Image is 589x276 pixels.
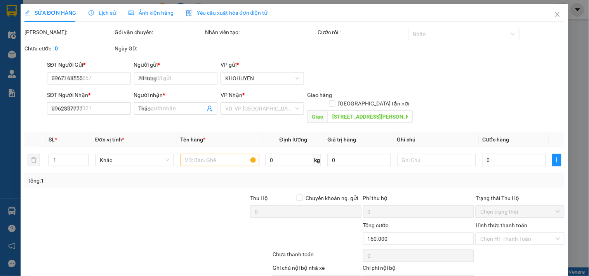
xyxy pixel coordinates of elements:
[49,136,55,143] span: SL
[480,206,559,217] span: Chọn trạng thái
[47,60,130,69] div: SĐT Người Gửi
[335,99,413,108] span: [GEOGRAPHIC_DATA] tận nơi
[363,194,474,205] div: Phí thu hộ
[207,105,213,112] span: user-add
[180,154,259,166] input: VD: Bàn, Ghế
[225,72,299,84] span: KHOHUYEN
[100,154,169,166] span: Khác
[547,4,568,26] button: Close
[476,222,527,228] label: Hình thức thanh toán
[180,136,205,143] span: Tên hàng
[129,10,174,16] span: Ảnh kiện hàng
[476,194,564,202] div: Trạng thái Thu Hộ
[47,91,130,99] div: SĐT Người Nhận
[308,110,328,123] span: Giao
[363,264,474,275] div: Chi phí nội bộ
[397,154,476,166] input: Ghi Chú
[89,10,116,16] span: Lịch sử
[273,264,361,275] div: Ghi chú nội bộ nhà xe
[24,44,113,53] div: Chưa cước :
[186,10,192,16] img: icon
[553,157,561,163] span: plus
[363,222,389,228] span: Tổng cước
[205,28,316,36] div: Nhân viên tạo:
[313,154,321,166] span: kg
[24,10,30,16] span: edit
[554,11,561,17] span: close
[303,194,361,202] span: Chuyển khoản ng. gửi
[280,136,307,143] span: Định lượng
[272,250,362,264] div: Chưa thanh toán
[134,91,217,99] div: Người nhận
[250,195,268,201] span: Thu Hộ
[89,10,94,16] span: clock-circle
[24,28,113,36] div: [PERSON_NAME]:
[28,154,40,166] button: delete
[221,60,304,69] div: VP gửi
[134,60,217,69] div: Người gửi
[115,28,203,36] div: Gói vận chuyển:
[186,10,268,16] span: Yêu cầu xuất hóa đơn điện tử
[129,10,134,16] span: picture
[221,92,242,98] span: VP Nhận
[327,136,356,143] span: Giá trị hàng
[55,45,58,52] b: 0
[394,132,479,147] th: Ghi chú
[328,110,413,123] input: Dọc đường
[24,10,76,16] span: SỬA ĐƠN HÀNG
[318,28,407,36] div: Cước rồi :
[308,92,332,98] span: Giao hàng
[95,136,124,143] span: Đơn vị tính
[115,44,203,53] div: Ngày GD:
[552,154,561,166] button: plus
[482,136,509,143] span: Cước hàng
[28,176,228,185] div: Tổng: 1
